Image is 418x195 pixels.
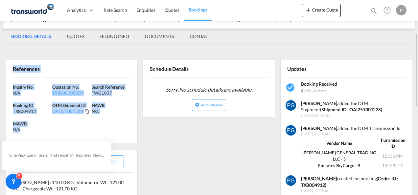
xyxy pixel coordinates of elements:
span: Sorry, No schedule details are available. [163,83,255,96]
div: References [11,63,71,74]
strong: Vendor Name [326,141,352,146]
div: created the booking [301,175,407,188]
b: [PERSON_NAME] [301,176,337,181]
span: Booking Received [301,81,337,87]
div: icon-magnify [370,7,378,17]
span: Rate Search [104,7,127,13]
div: N/A [92,108,131,114]
span: Enquiries [136,7,155,13]
md-icon: icon-plus-circle [195,102,199,107]
span: Booking ID [13,103,34,108]
md-tab-item: BILLING INFO [92,29,137,44]
td: 15153944 [378,149,407,162]
td: [PERSON_NAME] GENERAL TRADING LLC - S [301,149,378,162]
md-tab-item: QUOTES [59,29,92,44]
td: 15153417 [378,162,407,169]
md-tab-item: CONTACT [182,29,219,44]
span: Quotation No. [52,84,79,90]
md-icon: Click to Copy [85,109,89,114]
span: Bookings [189,7,207,12]
img: f753ae806dec11f0841701cdfdf085c0.png [10,3,54,18]
span: 441476 [60,18,72,22]
div: P [396,5,406,15]
span: Analytics [67,7,86,13]
strong: [PERSON_NAME] [301,125,337,131]
div: added the OTM Transmission Id [301,125,407,132]
span: [DATE] 12:05pm [301,188,407,194]
div: TXB000005007 [52,90,90,96]
body: Editor, editor6 [7,7,114,13]
md-tab-item: BOOKING DETAILS [3,29,59,44]
strong: Transmission ID [380,138,405,149]
td: Emirates SkyCargo - B [301,162,378,169]
strong: (Shipment ID : OAI251001228) [320,107,382,112]
button: icon-plus-circleAdd Schedule [192,99,226,111]
md-icon: icon-checkbox-marked-circle [286,82,296,93]
span: [DATE] 10:35 AM [301,89,327,93]
md-icon: icon-plus 400-fg [304,6,312,14]
strong: [PERSON_NAME] [301,100,337,106]
md-icon: icon-magnify [370,7,378,14]
img: vm11kgAAAAZJREFUAwCWHwimzl+9jgAAAABJRU5ErkJggg== [286,175,296,186]
button: icon-plus 400-fgCreate Quote [302,4,341,17]
div: N/A [13,127,20,133]
md-pagination-wrapper: Use the left and right arrow keys to navigate between tabs [3,29,219,44]
img: vm11kgAAAAZJREFUAwCWHwimzl+9jgAAAABJRU5ErkJggg== [286,100,296,111]
span: Help [382,5,393,16]
div: Help [382,5,396,16]
img: vm11kgAAAAZJREFUAwCWHwimzl+9jgAAAABJRU5ErkJggg== [286,125,296,136]
div: Schedule Details [148,63,208,74]
div: OAI251001228 [52,108,83,114]
span: MAWB [13,121,27,126]
div: TXB004912 [13,108,51,114]
md-tab-item: DOCUMENTS [137,29,182,44]
b: (Order ID : TXB004912) [301,176,399,188]
span: Add Schedule [201,103,223,107]
div: added the OTM Shipment [301,100,407,113]
div: N/A [13,90,51,96]
span: Inquiry No. [13,84,34,90]
div: Updates [286,63,345,74]
span: [DATE] 06:36 AM [301,131,407,137]
span: OTM Shipment ID [52,103,86,108]
div: TWG1037 [92,90,129,96]
span: HAWB [92,103,105,108]
span: Quotes [165,7,179,13]
span: Search Reference [92,84,125,90]
span: [DATE] 06:36 AM [301,113,407,119]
